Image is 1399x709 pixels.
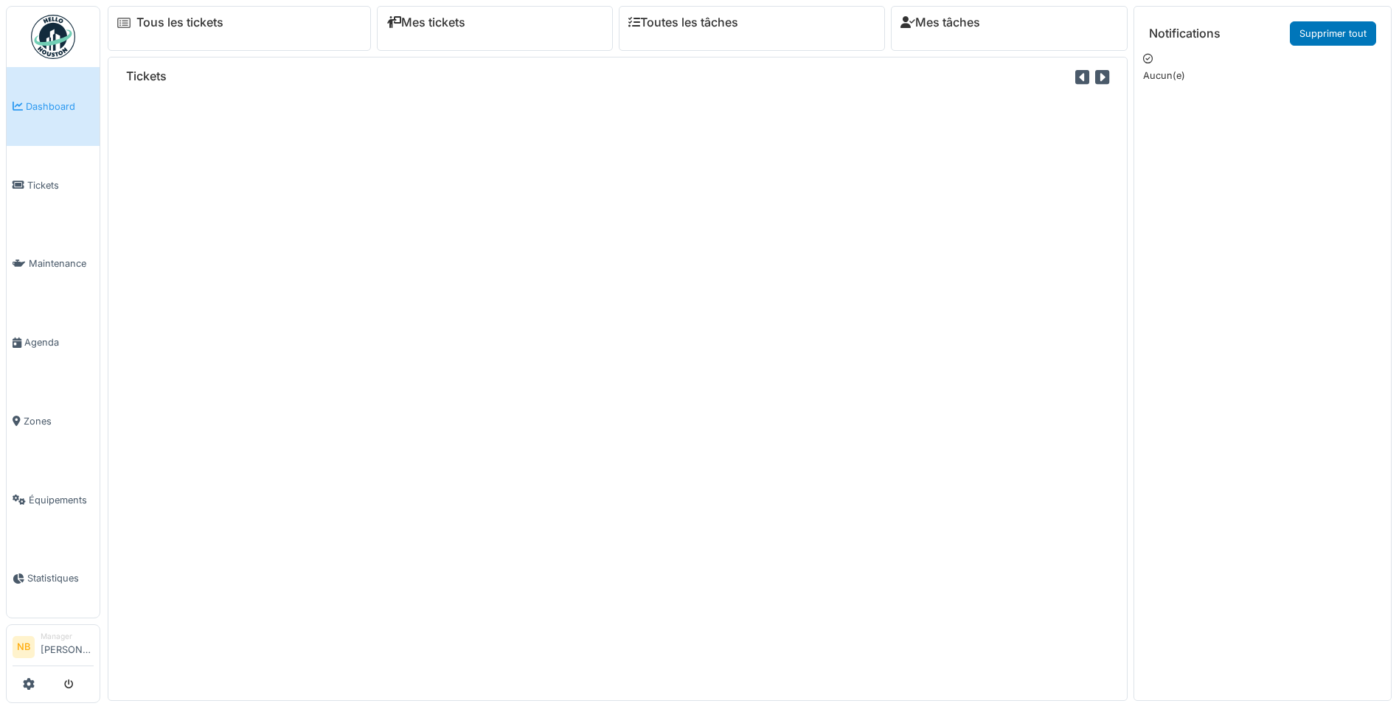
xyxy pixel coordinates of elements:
[13,631,94,666] a: NB Manager[PERSON_NAME]
[7,382,100,461] a: Zones
[1290,21,1376,46] a: Supprimer tout
[7,539,100,618] a: Statistiques
[1149,27,1221,41] h6: Notifications
[136,15,223,29] a: Tous les tickets
[7,225,100,304] a: Maintenance
[7,303,100,382] a: Agenda
[1143,69,1382,83] p: Aucun(e)
[29,256,94,270] span: Maintenance
[31,15,75,59] img: Badge_color-CXgf-gQk.svg
[41,631,94,663] li: [PERSON_NAME]
[900,15,980,29] a: Mes tâches
[41,631,94,642] div: Manager
[24,335,94,349] span: Agenda
[126,69,167,83] h6: Tickets
[7,461,100,539] a: Équipements
[24,414,94,428] span: Zones
[7,67,100,146] a: Dashboard
[13,636,35,658] li: NB
[7,146,100,225] a: Tickets
[26,99,94,113] span: Dashboard
[628,15,738,29] a: Toutes les tâches
[27,571,94,585] span: Statistiques
[29,493,94,507] span: Équipements
[386,15,465,29] a: Mes tickets
[27,178,94,192] span: Tickets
